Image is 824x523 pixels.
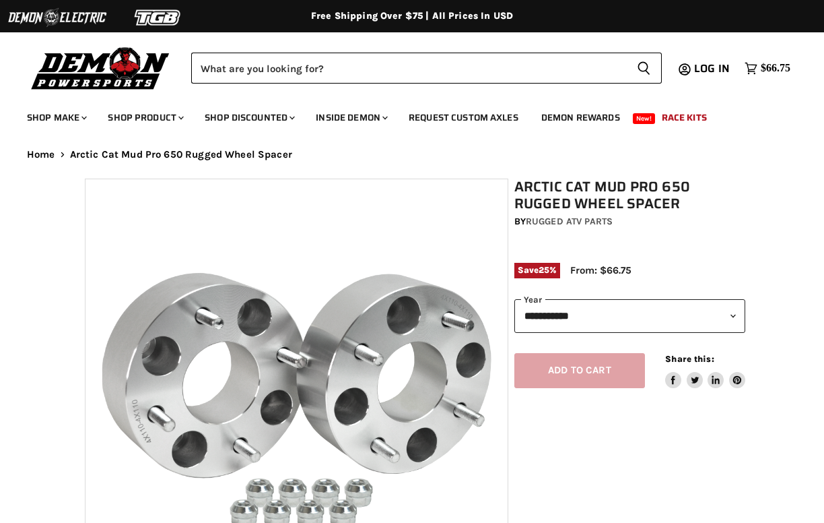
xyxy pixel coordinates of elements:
[694,60,730,77] span: Log in
[191,53,626,84] input: Search
[539,265,549,275] span: 25
[665,354,714,364] span: Share this:
[70,149,292,160] span: Arctic Cat Mud Pro 650 Rugged Wheel Spacer
[514,263,560,278] span: Save %
[738,59,797,78] a: $66.75
[98,104,192,131] a: Shop Product
[652,104,717,131] a: Race Kits
[514,179,745,212] h1: Arctic Cat Mud Pro 650 Rugged Wheel Spacer
[17,104,95,131] a: Shop Make
[191,53,662,84] form: Product
[531,104,630,131] a: Demon Rewards
[108,5,209,30] img: TGB Logo 2
[306,104,396,131] a: Inside Demon
[570,264,631,276] span: From: $66.75
[7,5,108,30] img: Demon Electric Logo 2
[761,62,790,75] span: $66.75
[626,53,662,84] button: Search
[514,299,745,332] select: year
[27,44,174,92] img: Demon Powersports
[514,214,745,229] div: by
[399,104,528,131] a: Request Custom Axles
[665,353,745,389] aside: Share this:
[633,113,656,124] span: New!
[27,149,55,160] a: Home
[526,216,613,227] a: Rugged ATV Parts
[688,63,738,75] a: Log in
[195,104,303,131] a: Shop Discounted
[17,98,787,131] ul: Main menu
